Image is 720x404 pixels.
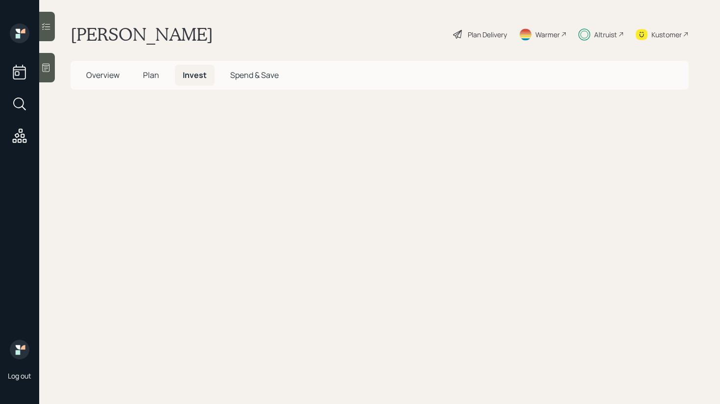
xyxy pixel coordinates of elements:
[535,29,560,40] div: Warmer
[143,70,159,80] span: Plan
[651,29,682,40] div: Kustomer
[86,70,120,80] span: Overview
[230,70,279,80] span: Spend & Save
[183,70,207,80] span: Invest
[594,29,617,40] div: Altruist
[10,340,29,359] img: retirable_logo.png
[468,29,507,40] div: Plan Delivery
[71,24,213,45] h1: [PERSON_NAME]
[8,371,31,380] div: Log out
